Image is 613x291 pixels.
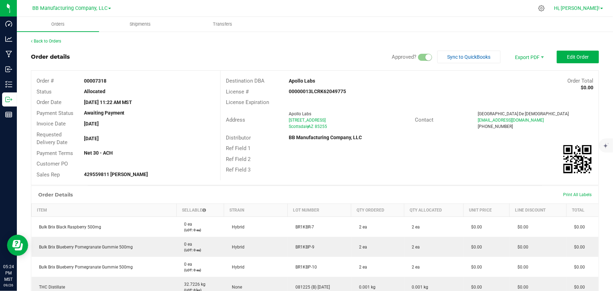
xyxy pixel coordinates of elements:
strong: Net 30 - ACH [84,150,113,156]
span: 2 ea [356,225,367,229]
span: 0.001 kg [356,285,376,290]
span: Destination DBA [226,78,265,84]
span: $0.00 [468,245,482,250]
inline-svg: Analytics [5,35,12,43]
span: 0 ea [181,262,192,267]
span: [GEOGRAPHIC_DATA] [478,111,518,116]
span: BR1KBR-7 [292,225,314,229]
span: $0.00 [514,265,528,270]
span: 0 ea [181,222,192,227]
span: Customer PO [37,161,68,167]
span: License Expiration [226,99,269,105]
p: (LOT: 0 ea) [181,227,220,233]
span: BR1KBP-9 [292,245,314,250]
span: Hybrid [228,225,244,229]
span: 2 ea [409,265,420,270]
th: Line Discount [510,204,567,217]
strong: [DATE] [84,121,99,127]
strong: Awaiting Payment [84,110,125,116]
span: 0 ea [181,242,192,247]
inline-svg: Inventory [5,81,12,88]
inline-svg: Inbound [5,66,12,73]
span: Sales Rep [37,172,60,178]
span: License # [226,89,249,95]
span: Shipments [120,21,160,27]
span: Sync to QuickBooks [448,54,491,60]
inline-svg: Dashboard [5,20,12,27]
span: Ref Field 2 [226,156,250,162]
span: 2 ea [409,245,420,250]
span: Address [226,117,245,123]
div: Manage settings [537,5,546,12]
span: $0.00 [468,285,482,290]
span: 0.001 kg [409,285,429,290]
span: Bulk Brix Blueberry Pomegranate Gummie 500mg [36,265,133,270]
strong: [DATE] 11:22 AM MST [84,99,132,105]
span: Invoice Date [37,121,66,127]
iframe: Resource center [7,235,28,256]
span: 2 ea [409,225,420,229]
a: Transfers [181,17,263,32]
span: Apollo Labs [289,111,312,116]
span: $0.00 [468,265,482,270]
p: 09/26 [3,283,14,288]
span: $0.00 [571,265,585,270]
span: Distributor [226,135,251,141]
th: Unit Price [463,204,510,217]
strong: BB Manufacturing Company, LLC [289,135,362,140]
span: Order Total [567,78,593,84]
span: Ref Field 3 [226,167,250,173]
span: $0.00 [571,225,585,229]
span: None [228,285,242,290]
div: Order details [31,53,70,61]
span: $0.00 [571,245,585,250]
strong: [DATE] [84,136,99,141]
span: $0.00 [468,225,482,229]
span: $0.00 [514,245,528,250]
inline-svg: Manufacturing [5,51,12,58]
span: Scottsdale [289,124,309,129]
p: 05:24 PM MST [3,264,14,283]
li: Export PDF [508,51,550,63]
span: Order # [37,78,54,84]
span: Contact [415,117,433,123]
span: Status [37,89,52,95]
span: De [DEMOGRAPHIC_DATA] [519,111,569,116]
strong: 00007318 [84,78,106,84]
span: Payment Terms [37,150,73,156]
span: Edit Order [567,54,589,60]
th: Qty Allocated [404,204,464,217]
th: Item [32,204,177,217]
span: 2 ea [356,245,367,250]
span: Ref Field 1 [226,145,250,151]
span: 2 ea [356,265,367,270]
span: Bulk Brix Blueberry Pomegranate Gummie 500mg [36,245,133,250]
span: [PHONE_NUMBER] [478,124,513,129]
a: Back to Orders [31,39,61,44]
span: Bulk Brix Black Raspberry 500mg [36,225,102,229]
strong: Allocated [84,89,105,94]
th: Qty Ordered [351,204,404,217]
qrcode: 00007318 [563,145,592,173]
p: (LOT: 0 ea) [181,267,220,273]
span: 85255 [315,124,327,129]
strong: 429559811 [PERSON_NAME] [84,172,148,177]
span: AZ [308,124,314,129]
span: [STREET_ADDRESS] [289,118,326,123]
span: Requested Delivery Date [37,131,67,146]
button: Sync to QuickBooks [437,51,501,63]
p: (LOT: 0 ea) [181,247,220,253]
span: 32.7226 kg [181,282,206,287]
span: Transfers [203,21,242,27]
span: 081225 (B) [DATE] [292,285,330,290]
th: Total [567,204,599,217]
strong: $0.00 [581,85,593,90]
h1: Order Details [38,192,73,198]
a: Shipments [99,17,181,32]
span: Hybrid [228,245,244,250]
th: Strain [224,204,288,217]
span: BB Manufacturing Company, LLC [32,5,107,11]
strong: Apollo Labs [289,78,315,84]
span: Approved? [392,54,416,60]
